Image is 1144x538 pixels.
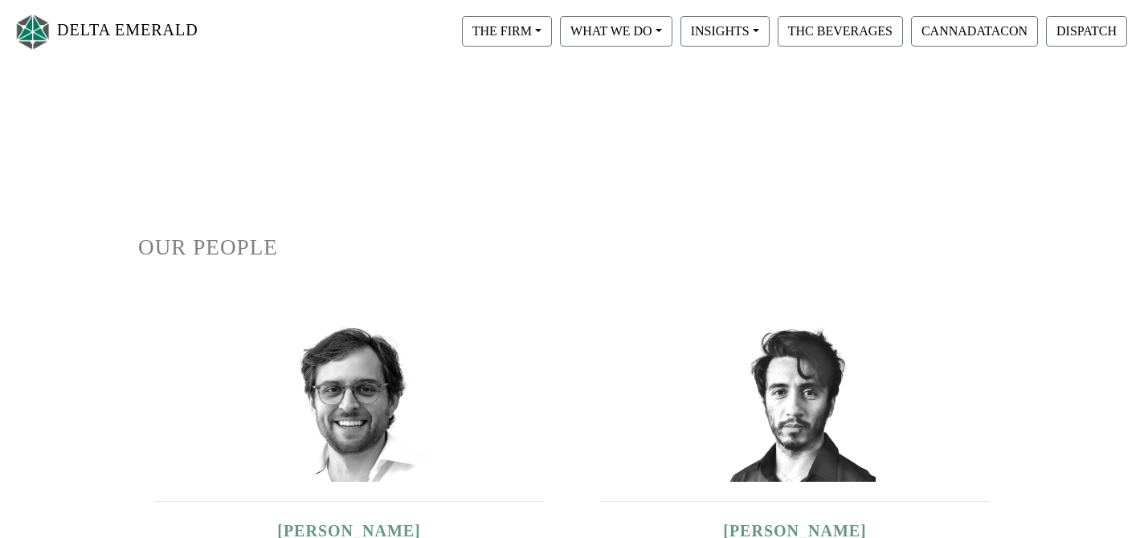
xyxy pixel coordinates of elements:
[774,23,907,37] a: THC BEVERAGES
[778,16,903,47] button: THC BEVERAGES
[560,16,672,47] button: WHAT WE DO
[1042,23,1131,37] a: DISPATCH
[911,16,1038,47] button: CANNADATACON
[13,6,198,57] a: DELTA EMERALD
[138,234,1006,261] h1: OUR PEOPLE
[715,321,876,482] img: david
[680,16,770,47] button: INSIGHTS
[13,10,53,53] img: Logo
[269,321,430,482] img: ian
[1046,16,1127,47] button: DISPATCH
[907,23,1042,37] a: CANNADATACON
[462,16,552,47] button: THE FIRM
